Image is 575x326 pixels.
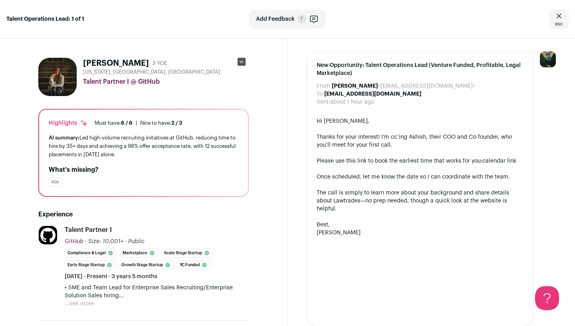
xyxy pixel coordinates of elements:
span: · [125,238,127,245]
a: calendar link [482,158,516,164]
dd: about 1 hour ago [330,98,374,106]
div: SQL [49,178,62,187]
span: Public [128,239,145,244]
a: Close [549,10,569,29]
span: 6 / 6 [121,120,133,126]
span: [US_STATE], [GEOGRAPHIC_DATA], [GEOGRAPHIC_DATA] [83,69,220,75]
dd: <[EMAIL_ADDRESS][DOMAIN_NAME]> [332,82,476,90]
dt: To: [317,90,324,98]
img: bba1f916b6020ba4b5c07a6c14bd2b775f79b9a7ade9af0d1a4e4d44509532d5 [38,58,77,96]
div: Once scheduled, let me know the date so I can coordinate with the team. [317,173,523,181]
li: Growth Stage Startup [119,261,174,269]
span: esc [555,21,563,27]
li: Early Stage Startup [65,261,115,269]
dt: From: [317,82,332,90]
div: The call is simply to learn more about your background and share details about Lawtrades—no prep ... [317,189,523,213]
div: Best, [317,221,523,229]
button: Add Feedback F [249,10,325,29]
span: F [298,15,306,23]
span: Add Feedback [256,15,295,23]
div: Please use this link to book the earliest time that works for you: [317,157,523,165]
h2: What's missing? [49,165,238,175]
b: [EMAIL_ADDRESS][DOMAIN_NAME] [324,91,421,97]
span: New Opportunity: Talent Operations Lead (Venture Funded, Profitable, Legal Marketplace) [317,61,523,77]
span: AI summary: [49,135,79,140]
span: [DATE] - Present · 3 years 5 months [65,273,157,281]
div: Talent Partner I @ GitHub [83,77,249,86]
p: • SME and Team Lead for Enterprise Sales Recruiting/Enterprise Solution Sales hiring [65,284,249,300]
li: Compliance & Legal [65,249,117,257]
li: Marketplace [120,249,158,257]
dt: Sent: [317,98,330,106]
ul: | [95,120,182,126]
h1: [PERSON_NAME] [83,58,149,69]
img: 12031951-medium_jpg [540,51,556,67]
div: 3 YOE [152,59,167,67]
div: Talent Partner I [65,226,112,234]
iframe: Help Scout Beacon - Open [535,286,559,310]
li: Scale Stage Startup [161,249,213,257]
div: Highlights [49,119,88,127]
strong: Talent Operations Lead: 1 of 1 [6,15,84,23]
div: [PERSON_NAME] [317,229,523,237]
li: YC Funded [177,261,210,269]
span: · Size: 10,001+ [85,239,123,244]
b: [PERSON_NAME] [332,83,378,89]
div: Hi [PERSON_NAME], [317,117,523,125]
div: Must have: [95,120,133,126]
div: Nice to have: [140,120,182,126]
img: 6078baa115a2adf92ac7feb71f72362889bde8f98f12e4eb6d33e95ab238e1b8.jpg [39,226,57,244]
button: ...see more [65,300,94,308]
h2: Experience [38,210,249,219]
span: 2 / 3 [171,120,182,126]
div: Thanks for your interest! I’m cc’ing Ashish, their COO and Co-founder, who you’ll meet for your f... [317,133,523,149]
span: GitHub [65,239,83,244]
div: Led high-volume recruiting initiatives at GitHub, reducing time to hire by 35+ days and achieving... [49,134,238,159]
